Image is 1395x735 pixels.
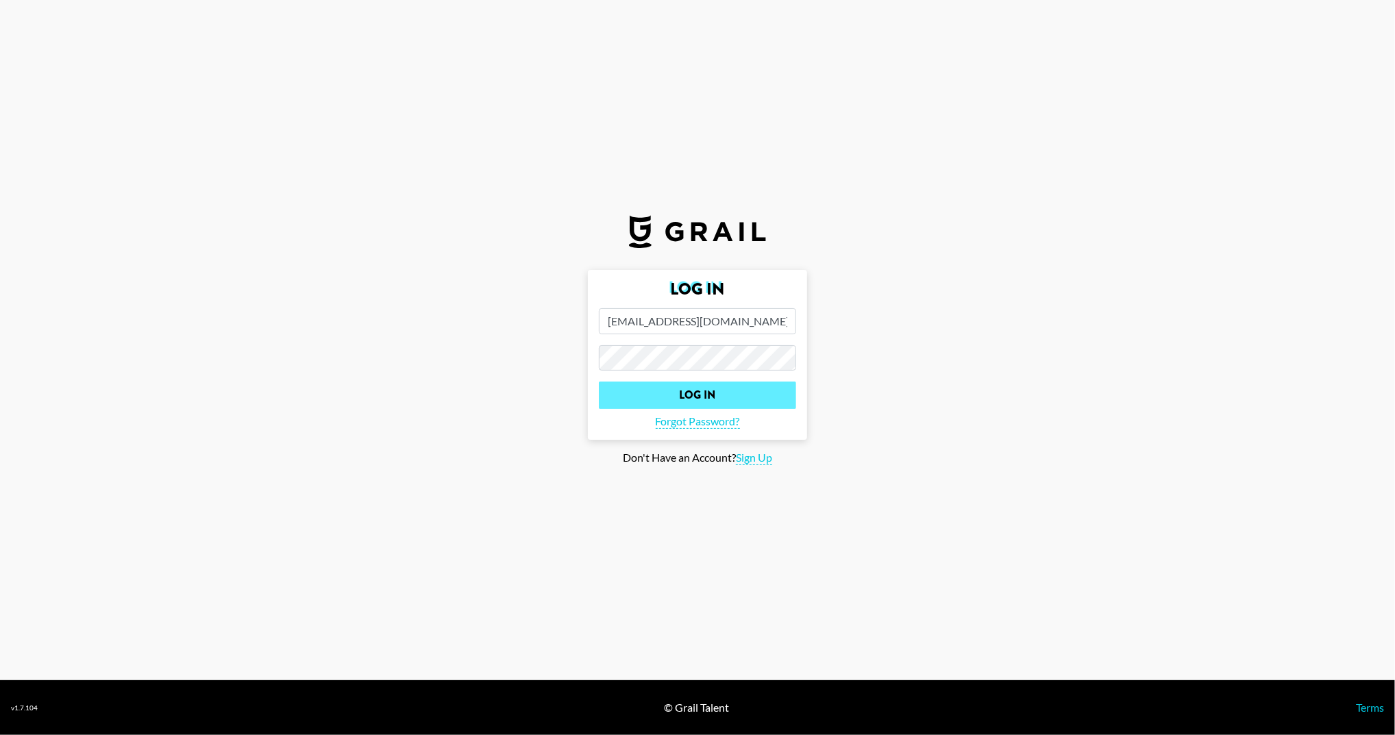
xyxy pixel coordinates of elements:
input: Email [599,308,796,334]
span: Forgot Password? [656,414,740,429]
input: Log In [599,382,796,409]
a: Terms [1356,701,1384,714]
div: © Grail Talent [665,701,730,714]
div: v 1.7.104 [11,703,38,712]
h2: Log In [599,281,796,297]
span: Sign Up [736,451,772,465]
img: Grail Talent Logo [629,215,766,248]
div: Don't Have an Account? [11,451,1384,465]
